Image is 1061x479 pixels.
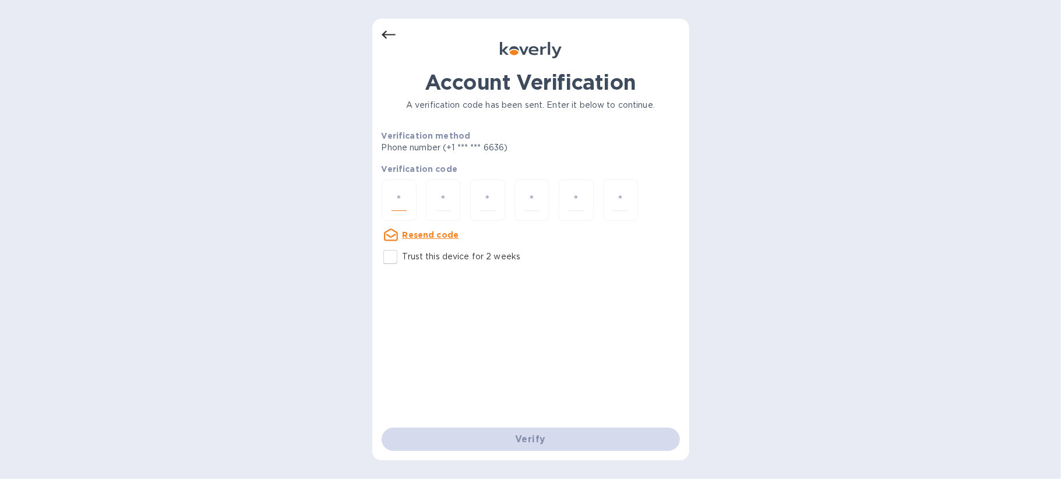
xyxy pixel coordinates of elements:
p: Trust this device for 2 weeks [403,251,521,263]
p: Verification code [382,163,680,175]
b: Verification method [382,131,471,140]
p: A verification code has been sent. Enter it below to continue. [382,99,680,111]
u: Resend code [403,230,459,239]
h1: Account Verification [382,70,680,94]
p: Phone number (+1 *** *** 6636) [382,142,597,154]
